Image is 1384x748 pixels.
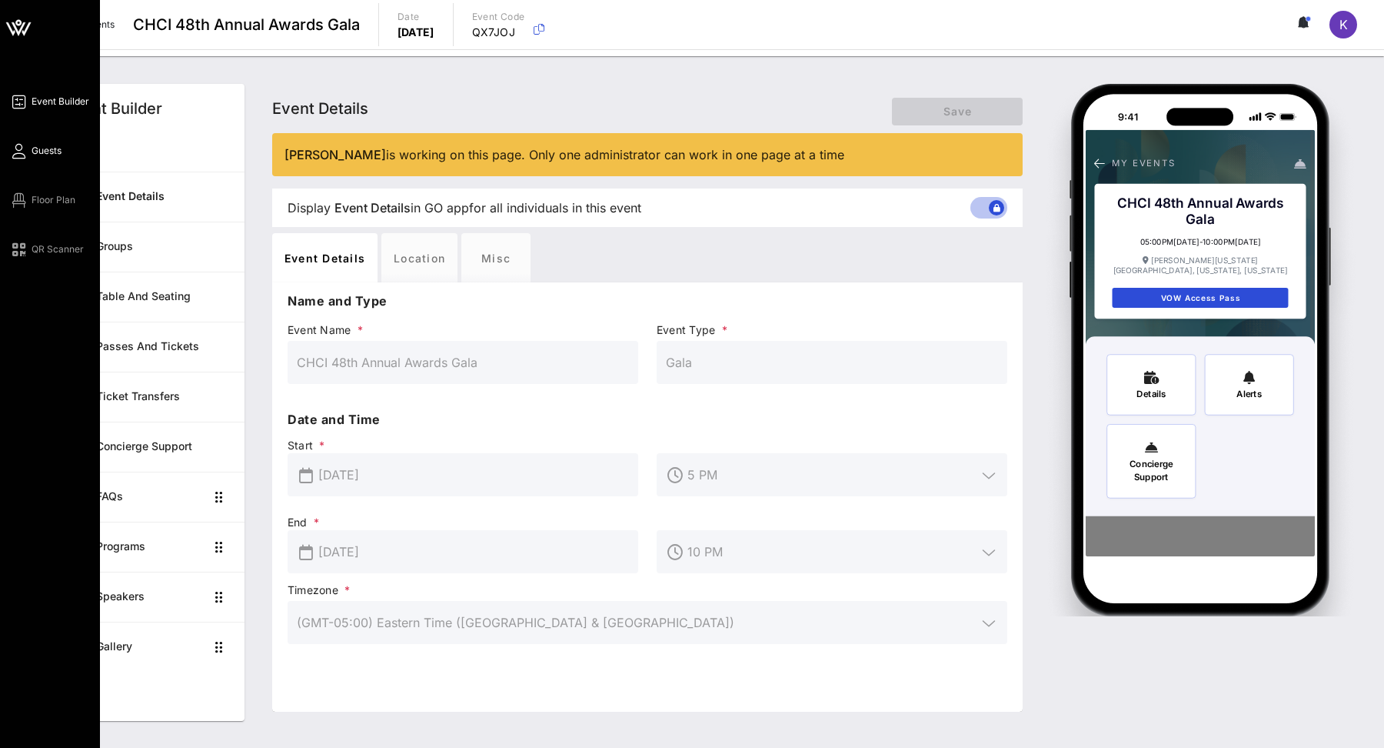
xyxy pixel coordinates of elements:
[472,25,525,40] p: QX7JOJ
[381,233,457,282] div: Location
[334,199,411,217] span: Event Details
[472,9,525,25] p: Event Code
[52,622,245,672] a: Gallery
[52,272,245,322] a: Table and Seating
[96,590,205,603] div: Speakers
[1329,11,1357,38] div: K
[297,350,629,375] input: Event Name
[32,242,84,256] span: QR Scanner
[288,438,638,453] span: Start
[96,240,232,253] div: Groups
[9,191,75,209] a: Floor Plan
[297,610,976,635] input: Timezone
[52,572,245,622] a: Speakers
[9,142,62,160] a: Guests
[284,145,1010,164] div: is working on this page. Only one administrator can work in one page at a time
[65,97,162,120] div: Event Builder
[32,193,75,207] span: Floor Plan
[398,9,434,25] p: Date
[96,290,232,303] div: Table and Seating
[272,99,368,118] span: Event Details
[288,515,638,530] span: End
[461,233,531,282] div: Misc
[52,522,245,572] a: Programs
[469,199,641,217] span: for all individuals in this event
[52,172,245,222] a: Event Details
[687,539,976,564] input: End Time
[52,222,245,272] a: Groups
[96,440,232,453] div: Concierge Support
[32,95,89,109] span: Event Builder
[288,583,1007,598] span: Timezone
[288,199,641,217] span: Display in GO app
[9,240,84,259] a: QR Scanner
[96,390,232,403] div: Ticket Transfers
[133,13,360,36] span: CHCI 48th Annual Awards Gala
[687,462,976,487] input: Start Time
[284,147,386,162] span: [PERSON_NAME]
[96,640,205,653] div: Gallery
[96,540,205,553] div: Programs
[52,422,245,472] a: Concierge Support
[96,190,232,203] div: Event Details
[657,322,1007,338] span: Event Type
[32,144,62,158] span: Guests
[318,462,629,487] input: Start Date
[96,490,205,503] div: FAQs
[288,410,1007,429] p: Date and Time
[52,322,245,372] a: Passes and Tickets
[288,322,638,338] span: Event Name
[666,350,998,375] input: Event Type
[398,25,434,40] p: [DATE]
[1339,17,1348,32] span: K
[96,340,232,353] div: Passes and Tickets
[9,92,89,111] a: Event Builder
[318,539,629,564] input: End Date
[288,292,1007,310] p: Name and Type
[272,233,378,282] div: Event Details
[52,472,245,522] a: FAQs
[52,372,245,422] a: Ticket Transfers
